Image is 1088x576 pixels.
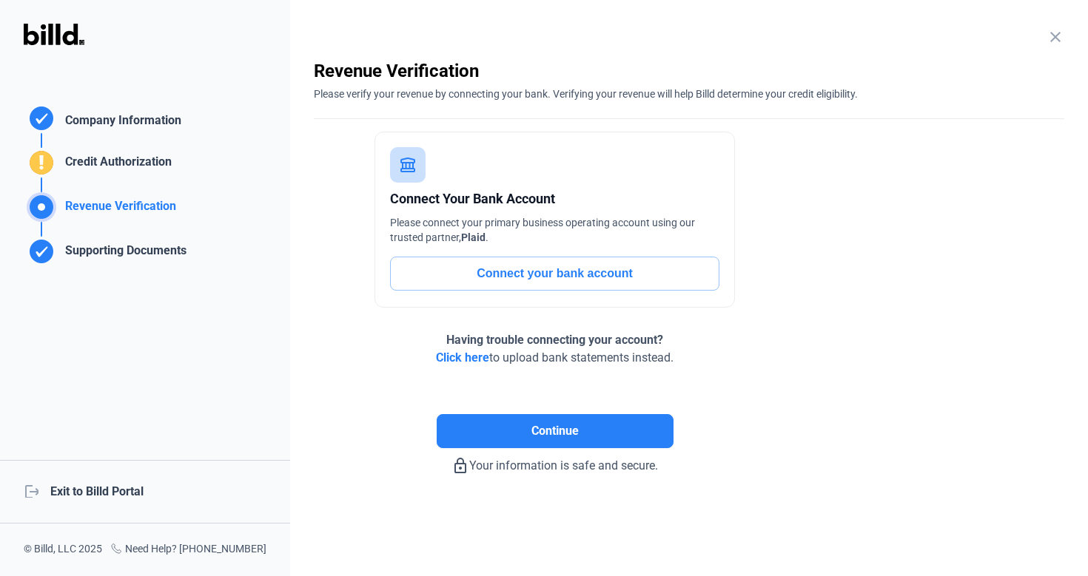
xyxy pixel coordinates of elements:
mat-icon: logout [24,483,38,498]
div: Credit Authorization [59,153,172,177]
div: Please verify your revenue by connecting your bank. Verifying your revenue will help Billd determ... [314,83,1064,101]
img: Billd Logo [24,24,84,45]
mat-icon: close [1047,28,1064,46]
div: Need Help? [PHONE_NUMBER] [110,541,266,558]
mat-icon: lock_outline [451,457,469,475]
button: Connect your bank account [390,257,719,291]
div: Your information is safe and secure. [314,448,796,475]
span: Having trouble connecting your account? [446,333,663,347]
div: Connect Your Bank Account [390,189,719,209]
div: Company Information [59,112,181,133]
button: Continue [437,414,674,448]
div: Revenue Verification [314,59,1064,83]
span: Click here [436,350,489,365]
div: Supporting Documents [59,242,187,266]
span: Continue [531,422,579,440]
div: to upload bank statements instead. [436,331,674,367]
div: © Billd, LLC 2025 [24,541,102,558]
div: Revenue Verification [59,197,176,222]
span: Plaid [461,231,486,243]
div: Please connect your primary business operating account using our trusted partner, . [390,215,719,245]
